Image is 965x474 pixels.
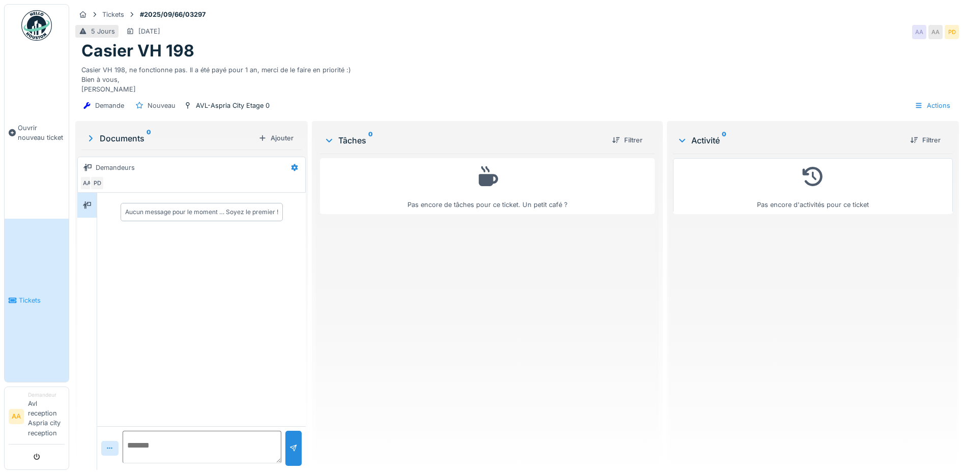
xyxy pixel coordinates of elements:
a: AA DemandeurAvl reception Aspria city reception [9,391,65,445]
div: Documents [85,132,254,144]
div: Activité [677,134,902,146]
div: Demandeur [28,391,65,399]
div: [DATE] [138,26,160,36]
img: Badge_color-CXgf-gQk.svg [21,10,52,41]
div: Casier VH 198, ne fonctionne pas. Il a été payé pour 1 an, merci de le faire en priorité :) Bien ... [81,61,953,95]
div: Filtrer [608,133,647,147]
div: Pas encore de tâches pour ce ticket. Un petit café ? [327,163,648,210]
div: AVL-Aspria City Etage 0 [196,101,270,110]
div: Demande [95,101,124,110]
div: 5 Jours [91,26,115,36]
div: Aucun message pour le moment … Soyez le premier ! [125,208,278,217]
div: Pas encore d'activités pour ce ticket [680,163,946,210]
h1: Casier VH 198 [81,41,194,61]
span: Ouvrir nouveau ticket [18,123,65,142]
a: Ouvrir nouveau ticket [5,46,69,219]
strong: #2025/09/66/03297 [136,10,210,19]
div: AA [912,25,926,39]
span: Tickets [19,295,65,305]
li: Avl reception Aspria city reception [28,391,65,442]
div: AA [80,176,94,190]
div: PD [945,25,959,39]
div: Filtrer [906,133,945,147]
div: Tâches [324,134,604,146]
div: PD [90,176,104,190]
div: Actions [910,98,955,113]
div: Demandeurs [96,163,135,172]
sup: 0 [722,134,726,146]
a: Tickets [5,219,69,381]
sup: 0 [368,134,373,146]
div: Ajouter [254,131,298,145]
div: Tickets [102,10,124,19]
sup: 0 [147,132,151,144]
div: Nouveau [148,101,176,110]
li: AA [9,409,24,424]
div: AA [928,25,943,39]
